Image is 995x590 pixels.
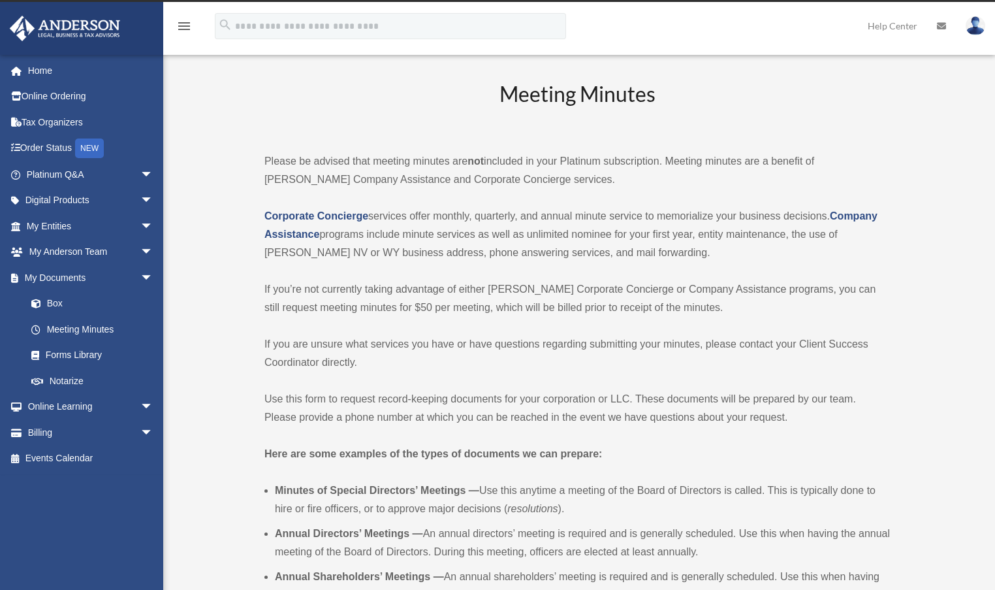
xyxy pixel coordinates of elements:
[275,528,423,539] b: Annual Directors’ Meetings —
[264,210,368,221] a: Corporate Concierge
[507,503,558,514] em: resolutions
[9,188,173,214] a: Digital Productsarrow_drop_down
[140,394,166,421] span: arrow_drop_down
[966,16,985,35] img: User Pic
[275,485,479,496] b: Minutes of Special Directors’ Meetings —
[9,239,173,265] a: My Anderson Teamarrow_drop_down
[9,135,173,162] a: Order StatusNEW
[264,335,891,372] p: If you are unsure what services you have or have questions regarding submitting your minutes, ple...
[140,161,166,188] span: arrow_drop_down
[140,213,166,240] span: arrow_drop_down
[9,161,173,188] a: Platinum Q&Aarrow_drop_down
[218,18,232,32] i: search
[9,84,173,110] a: Online Ordering
[264,390,891,427] p: Use this form to request record-keeping documents for your corporation or LLC. These documents wi...
[9,213,173,239] a: My Entitiesarrow_drop_down
[264,448,603,459] strong: Here are some examples of the types of documents we can prepare:
[6,16,124,41] img: Anderson Advisors Platinum Portal
[264,80,891,134] h2: Meeting Minutes
[9,419,173,446] a: Billingarrow_drop_down
[75,139,104,158] div: NEW
[264,207,891,262] p: services offer monthly, quarterly, and annual minute service to memorialize your business decisio...
[264,280,891,317] p: If you’re not currently taking advantage of either [PERSON_NAME] Corporate Concierge or Company A...
[264,210,877,240] a: Company Assistance
[18,342,173,369] a: Forms Library
[176,18,192,34] i: menu
[140,265,166,291] span: arrow_drop_down
[18,291,173,317] a: Box
[467,156,484,167] strong: not
[176,23,192,34] a: menu
[9,265,173,291] a: My Documentsarrow_drop_down
[9,446,173,472] a: Events Calendar
[275,482,891,518] li: Use this anytime a meeting of the Board of Directors is called. This is typically done to hire or...
[9,57,173,84] a: Home
[9,109,173,135] a: Tax Organizers
[264,152,891,189] p: Please be advised that meeting minutes are included in your Platinum subscription. Meeting minute...
[275,525,891,561] li: An annual directors’ meeting is required and is generally scheduled. Use this when having the ann...
[9,394,173,420] a: Online Learningarrow_drop_down
[18,368,173,394] a: Notarize
[140,419,166,446] span: arrow_drop_down
[140,188,166,214] span: arrow_drop_down
[275,571,444,582] b: Annual Shareholders’ Meetings —
[140,239,166,266] span: arrow_drop_down
[18,316,166,342] a: Meeting Minutes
